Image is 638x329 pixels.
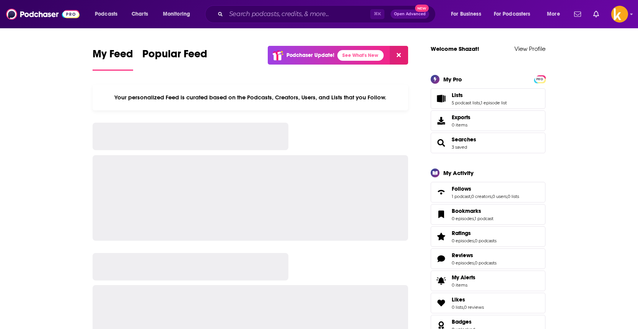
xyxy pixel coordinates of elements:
[394,12,426,16] span: Open Advanced
[452,216,474,221] a: 0 episodes
[452,296,484,303] a: Likes
[475,260,496,266] a: 0 podcasts
[431,45,479,52] a: Welcome Shazat!
[452,114,470,121] span: Exports
[163,9,190,19] span: Monitoring
[452,318,475,325] a: Badges
[433,276,449,286] span: My Alerts
[452,207,481,214] span: Bookmarks
[415,5,429,12] span: New
[452,282,475,288] span: 0 items
[452,238,474,243] a: 0 episodes
[286,52,334,58] p: Podchaser Update!
[452,92,507,99] a: Lists
[535,76,544,81] a: PRO
[452,230,471,237] span: Ratings
[452,252,473,259] span: Reviews
[571,8,584,21] a: Show notifications dropdown
[452,296,465,303] span: Likes
[452,185,519,192] a: Follows
[494,9,531,19] span: For Podcasters
[547,9,560,19] span: More
[452,100,480,105] a: 5 podcast lists
[337,50,384,61] a: See What's New
[142,47,207,65] span: Popular Feed
[475,216,493,221] a: 1 podcast
[452,185,471,192] span: Follows
[452,230,496,237] a: Ratings
[514,45,545,52] a: View Profile
[452,318,472,325] span: Badges
[452,92,463,99] span: Lists
[452,274,475,281] span: My Alerts
[452,136,476,143] a: Searches
[433,187,449,198] a: Follows
[431,110,545,131] a: Exports
[452,207,493,214] a: Bookmarks
[492,194,492,199] span: ,
[431,293,545,313] span: Likes
[590,8,602,21] a: Show notifications dropdown
[127,8,153,20] a: Charts
[226,8,370,20] input: Search podcasts, credits, & more...
[431,248,545,269] span: Reviews
[611,6,628,23] span: Logged in as sshawan
[132,9,148,19] span: Charts
[475,238,496,243] a: 0 podcasts
[433,209,449,220] a: Bookmarks
[470,194,471,199] span: ,
[452,252,496,259] a: Reviews
[6,7,80,21] img: Podchaser - Follow, Share and Rate Podcasts
[481,100,507,105] a: 1 episode list
[452,194,470,199] a: 1 podcast
[93,47,133,65] span: My Feed
[93,47,133,71] a: My Feed
[431,271,545,291] a: My Alerts
[471,194,492,199] a: 0 creators
[433,253,449,264] a: Reviews
[542,8,570,20] button: open menu
[370,9,384,19] span: ⌘ K
[535,76,544,82] span: PRO
[95,9,117,19] span: Podcasts
[433,138,449,148] a: Searches
[433,115,449,126] span: Exports
[443,169,474,177] div: My Activity
[431,226,545,247] span: Ratings
[431,133,545,153] span: Searches
[433,298,449,308] a: Likes
[431,204,545,225] span: Bookmarks
[142,47,207,71] a: Popular Feed
[452,122,470,128] span: 0 items
[433,231,449,242] a: Ratings
[507,194,508,199] span: ,
[492,194,507,199] a: 0 users
[463,305,464,310] span: ,
[431,182,545,203] span: Follows
[158,8,200,20] button: open menu
[446,8,491,20] button: open menu
[212,5,443,23] div: Search podcasts, credits, & more...
[433,93,449,104] a: Lists
[452,144,467,150] a: 3 saved
[452,305,463,310] a: 0 lists
[611,6,628,23] img: User Profile
[452,260,474,266] a: 0 episodes
[489,8,542,20] button: open menu
[464,305,484,310] a: 0 reviews
[508,194,519,199] a: 0 lists
[451,9,481,19] span: For Business
[391,10,429,19] button: Open AdvancedNew
[93,84,408,110] div: Your personalized Feed is curated based on the Podcasts, Creators, Users, and Lists that you Follow.
[443,76,462,83] div: My Pro
[611,6,628,23] button: Show profile menu
[431,88,545,109] span: Lists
